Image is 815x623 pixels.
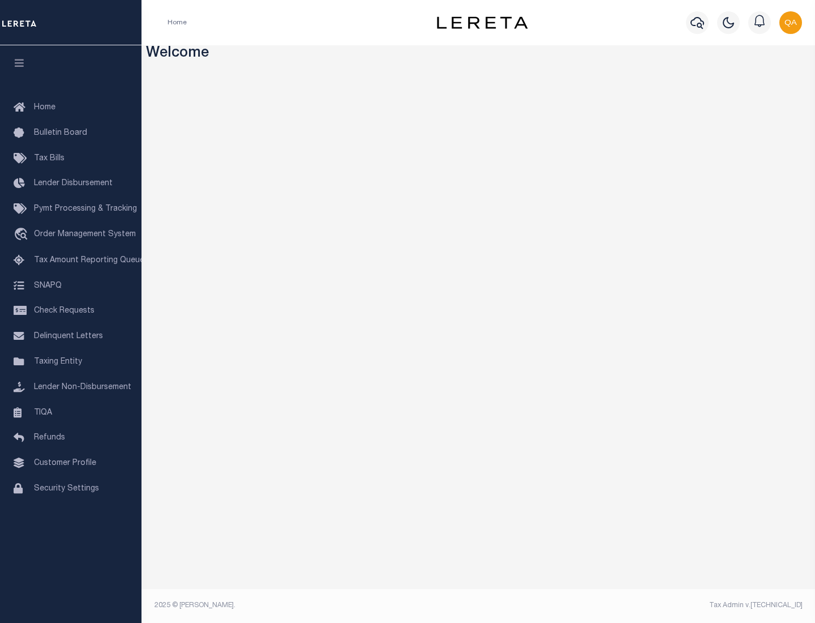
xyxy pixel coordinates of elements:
img: logo-dark.svg [437,16,527,29]
span: Tax Bills [34,155,65,163]
span: Pymt Processing & Tracking [34,205,137,213]
span: Customer Profile [34,459,96,467]
span: Lender Disbursement [34,180,113,187]
span: Home [34,104,55,112]
span: Lender Non-Disbursement [34,383,131,391]
i: travel_explore [14,228,32,242]
span: TIQA [34,408,52,416]
span: Security Settings [34,485,99,493]
div: 2025 © [PERSON_NAME]. [146,600,479,611]
span: Order Management System [34,231,136,238]
span: Taxing Entity [34,358,82,366]
span: SNAPQ [34,281,62,289]
span: Check Requests [34,307,95,315]
li: Home [168,18,187,28]
span: Tax Amount Reporting Queue [34,257,144,264]
h3: Welcome [146,45,811,63]
span: Bulletin Board [34,129,87,137]
span: Delinquent Letters [34,332,103,340]
img: svg+xml;base64,PHN2ZyB4bWxucz0iaHR0cDovL3d3dy53My5vcmcvMjAwMC9zdmciIHBvaW50ZXItZXZlbnRzPSJub25lIi... [779,11,802,34]
span: Refunds [34,434,65,442]
div: Tax Admin v.[TECHNICAL_ID] [487,600,803,611]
